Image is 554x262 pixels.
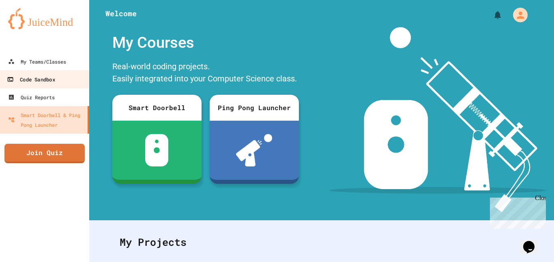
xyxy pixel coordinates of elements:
div: Ping Pong Launcher [210,95,299,121]
div: Chat with us now!Close [3,3,56,51]
img: banner-image-my-projects.png [329,27,546,212]
div: My Account [505,6,530,24]
img: logo-orange.svg [8,8,81,29]
img: sdb-white.svg [145,134,168,166]
img: ppl-with-ball.png [236,134,272,166]
div: Code Sandbox [7,75,55,85]
div: Smart Doorbell & Ping Pong Launcher [8,110,84,130]
div: My Teams/Classes [8,57,66,66]
div: Real-world coding projects. Easily integrated into your Computer Science class. [108,58,303,89]
div: Smart Doorbell [112,95,202,121]
iframe: chat widget [520,230,546,254]
a: Join Quiz [4,144,85,163]
iframe: chat widget [487,194,546,229]
div: My Courses [108,27,303,58]
div: Quiz Reports [8,92,55,102]
div: My Projects [112,226,532,258]
div: My Notifications [478,8,505,22]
